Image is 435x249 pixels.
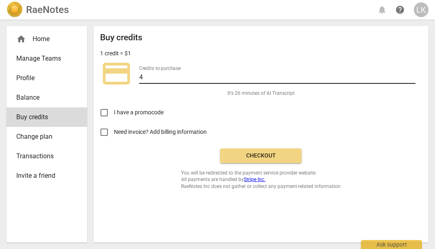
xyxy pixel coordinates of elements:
button: LK [414,2,428,17]
span: Need invoice? Add billing information [114,128,208,136]
span: help [395,5,405,15]
a: Stripe Inc. [244,177,265,182]
a: Invite a friend [7,166,87,186]
span: Transactions [16,151,71,161]
a: Profile [7,68,87,88]
span: Change plan [16,132,71,142]
a: Help [393,2,407,17]
span: credit_card [100,57,133,90]
div: Home [16,34,71,44]
button: Checkout [220,149,302,163]
span: I have a promocode [114,108,164,117]
a: Buy credits [7,107,87,127]
span: Manage Teams [16,54,71,63]
span: Checkout [227,152,295,160]
a: Change plan [7,127,87,146]
span: Balance [16,93,71,103]
div: Home [7,29,87,49]
a: Balance [7,88,87,107]
span: Profile [16,73,71,83]
span: You will be redirected to the payment service provider website. All payments are handled by RaeNo... [181,170,341,190]
img: Logo [7,2,23,18]
p: 1 credit = $1 [100,49,131,58]
h2: RaeNotes [26,4,69,15]
label: Credits to purchase [139,66,181,71]
div: Ask support [361,240,422,249]
a: LogoRaeNotes [7,2,69,18]
span: home [16,34,26,44]
span: Invite a friend [16,171,71,181]
a: Manage Teams [7,49,87,68]
h2: Buy credits [100,33,142,43]
a: Transactions [7,146,87,166]
span: Buy credits [16,112,71,122]
span: It's 26 minutes of AI Transcript [227,90,295,97]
